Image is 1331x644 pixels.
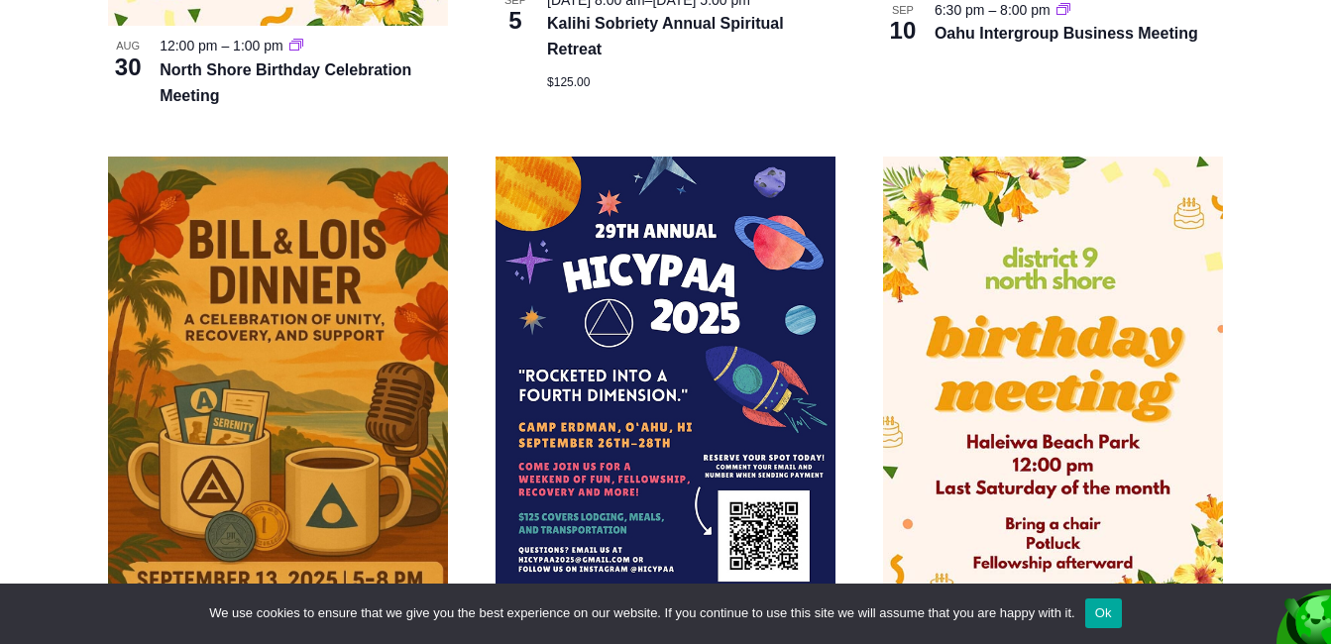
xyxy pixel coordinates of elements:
button: Ok [1085,598,1122,628]
a: Oahu Intergroup Business Meeting [935,25,1198,42]
span: $125.00 [547,75,590,89]
span: We use cookies to ensure that we give you the best experience on our website. If you continue to ... [209,603,1074,623]
a: Event series: North Shore Birthday Celebration Meeting [289,38,303,54]
time: 12:00 pm [160,38,217,54]
span: Sep [883,2,923,19]
span: – [221,38,229,54]
time: 8:00 pm [1000,2,1051,18]
span: 10 [883,14,923,48]
a: Kalihi Sobriety Annual Spiritual Retreat [547,15,784,57]
span: Aug [108,38,148,54]
span: 30 [108,51,148,84]
a: North Shore Birthday Celebration Meeting [160,61,411,104]
span: – [988,2,996,18]
a: Event series: Oahu Intergroup Business Meeting [1056,2,1070,18]
span: 5 [496,4,535,38]
img: bday meeting flyer.JPG [883,157,1223,632]
time: 6:30 pm [935,2,985,18]
time: 1:00 pm [233,38,283,54]
img: IMG_8128 small [496,157,835,596]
